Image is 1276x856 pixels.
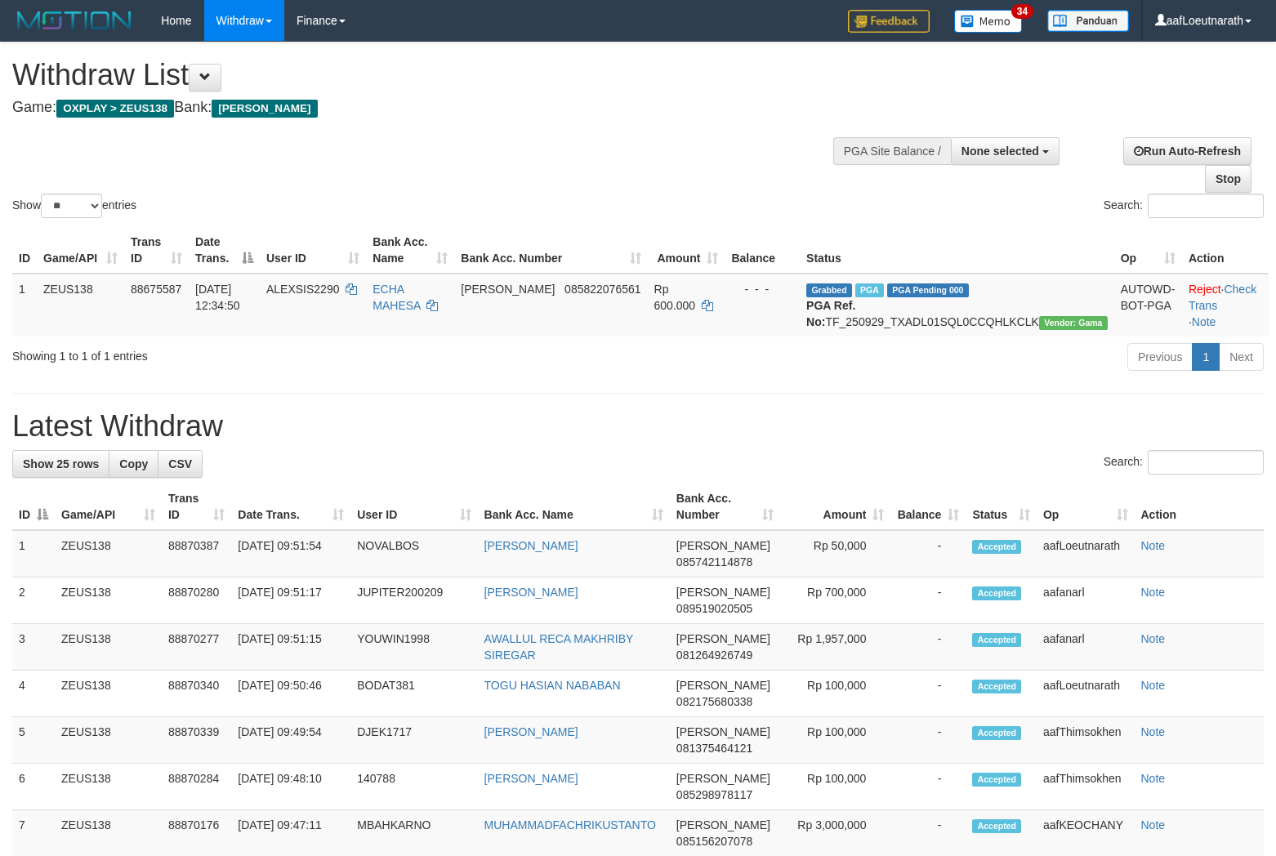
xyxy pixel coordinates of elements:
span: ALEXSIS2290 [266,283,340,296]
td: - [890,764,966,810]
th: User ID: activate to sort column ascending [350,484,477,530]
span: [PERSON_NAME] [676,818,770,831]
span: Copy 081264926749 to clipboard [676,649,752,662]
span: [PERSON_NAME] [676,725,770,738]
td: BODAT381 [350,671,477,717]
span: Copy 085156207078 to clipboard [676,835,752,848]
span: None selected [961,145,1039,158]
span: Grabbed [806,283,852,297]
td: 1 [12,530,55,577]
th: Bank Acc. Name: activate to sort column ascending [478,484,670,530]
div: PGA Site Balance / [833,137,951,165]
td: AUTOWD-BOT-PGA [1114,274,1182,337]
td: Rp 1,957,000 [780,624,891,671]
td: 4 [12,671,55,717]
a: Stop [1205,165,1251,193]
td: ZEUS138 [55,624,162,671]
a: Note [1141,632,1166,645]
a: CSV [158,450,203,478]
span: Accepted [972,586,1021,600]
span: Accepted [972,680,1021,693]
a: [PERSON_NAME] [484,725,578,738]
a: Note [1141,679,1166,692]
a: Check Trans [1189,283,1256,312]
td: ZEUS138 [55,764,162,810]
span: Vendor URL: https://trx31.1velocity.biz [1039,316,1108,330]
td: aafLoeutnarath [1037,530,1135,577]
td: JUPITER200209 [350,577,477,624]
span: OXPLAY > ZEUS138 [56,100,174,118]
span: PGA Pending [887,283,969,297]
td: ZEUS138 [37,274,124,337]
img: Button%20Memo.svg [954,10,1023,33]
button: None selected [951,137,1060,165]
a: Show 25 rows [12,450,109,478]
span: [DATE] 12:34:50 [195,283,240,312]
th: Action [1135,484,1265,530]
th: Status [800,227,1114,274]
td: NOVALBOS [350,530,477,577]
span: Copy [119,457,148,470]
td: DJEK1717 [350,717,477,764]
h1: Withdraw List [12,59,834,91]
div: Showing 1 to 1 of 1 entries [12,341,520,364]
a: MUHAMMADFACHRIKUSTANTO [484,818,656,831]
a: Note [1141,586,1166,599]
td: 2 [12,577,55,624]
img: Feedback.jpg [848,10,930,33]
label: Show entries [12,194,136,218]
label: Search: [1104,194,1264,218]
td: ZEUS138 [55,530,162,577]
span: [PERSON_NAME] [461,283,555,296]
th: ID [12,227,37,274]
th: Game/API: activate to sort column ascending [55,484,162,530]
th: ID: activate to sort column descending [12,484,55,530]
a: Copy [109,450,158,478]
td: 88870340 [162,671,231,717]
a: Run Auto-Refresh [1123,137,1251,165]
th: User ID: activate to sort column ascending [260,227,366,274]
h1: Latest Withdraw [12,410,1264,443]
span: Accepted [972,540,1021,554]
span: Accepted [972,819,1021,833]
a: [PERSON_NAME] [484,539,578,552]
td: 1 [12,274,37,337]
span: [PERSON_NAME] [676,632,770,645]
span: [PERSON_NAME] [212,100,317,118]
div: - - - [731,281,793,297]
th: Balance [725,227,800,274]
td: YOUWIN1998 [350,624,477,671]
td: 88870277 [162,624,231,671]
span: Rp 600.000 [654,283,696,312]
th: Op: activate to sort column ascending [1114,227,1182,274]
a: ECHA MAHESA [373,283,420,312]
span: [PERSON_NAME] [676,679,770,692]
td: [DATE] 09:48:10 [231,764,350,810]
span: Copy 085742114878 to clipboard [676,555,752,568]
th: Op: activate to sort column ascending [1037,484,1135,530]
td: Rp 100,000 [780,717,891,764]
th: Amount: activate to sort column ascending [780,484,891,530]
td: 88870284 [162,764,231,810]
span: Show 25 rows [23,457,99,470]
a: Note [1141,818,1166,831]
span: Accepted [972,726,1021,740]
td: 6 [12,764,55,810]
td: [DATE] 09:51:15 [231,624,350,671]
td: - [890,530,966,577]
img: MOTION_logo.png [12,8,136,33]
input: Search: [1148,450,1264,475]
td: 5 [12,717,55,764]
a: TOGU HASIAN NABABAN [484,679,621,692]
span: Copy 082175680338 to clipboard [676,695,752,708]
label: Search: [1104,450,1264,475]
th: Game/API: activate to sort column ascending [37,227,124,274]
td: [DATE] 09:49:54 [231,717,350,764]
a: AWALLUL RECA MAKHRIBY SIREGAR [484,632,634,662]
th: Amount: activate to sort column ascending [648,227,725,274]
span: 88675587 [131,283,181,296]
td: Rp 100,000 [780,671,891,717]
td: Rp 100,000 [780,764,891,810]
a: 1 [1192,343,1220,371]
img: panduan.png [1047,10,1129,32]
